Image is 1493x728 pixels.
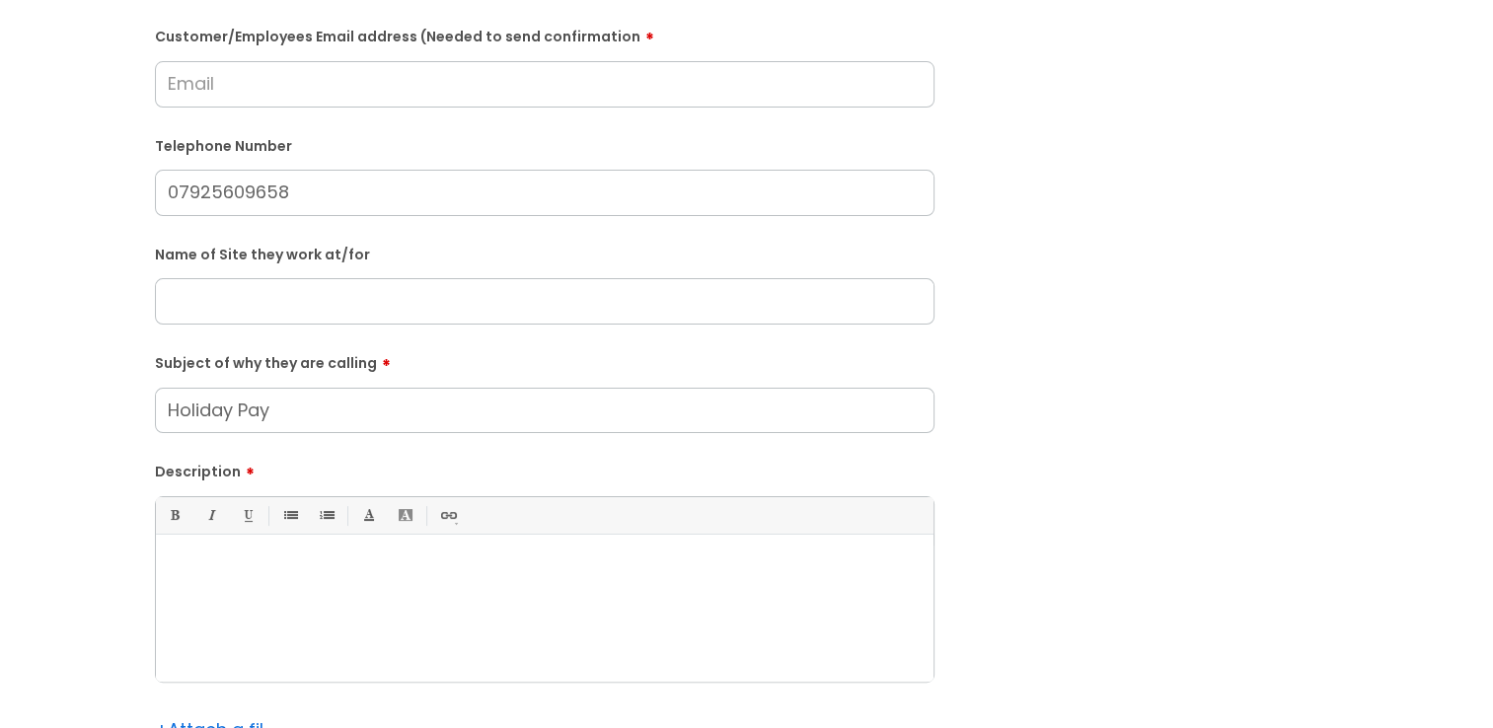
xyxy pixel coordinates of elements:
input: Email [155,61,934,107]
a: • Unordered List (Ctrl-Shift-7) [277,503,302,528]
a: Font Color [356,503,381,528]
label: Description [155,457,934,480]
a: 1. Ordered List (Ctrl-Shift-8) [314,503,338,528]
a: Back Color [393,503,417,528]
a: Bold (Ctrl-B) [162,503,187,528]
a: Link [435,503,460,528]
a: Underline(Ctrl-U) [235,503,260,528]
a: Italic (Ctrl-I) [198,503,223,528]
label: Telephone Number [155,134,934,155]
label: Customer/Employees Email address (Needed to send confirmation [155,22,934,45]
label: Name of Site they work at/for [155,243,934,263]
label: Subject of why they are calling [155,348,934,372]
